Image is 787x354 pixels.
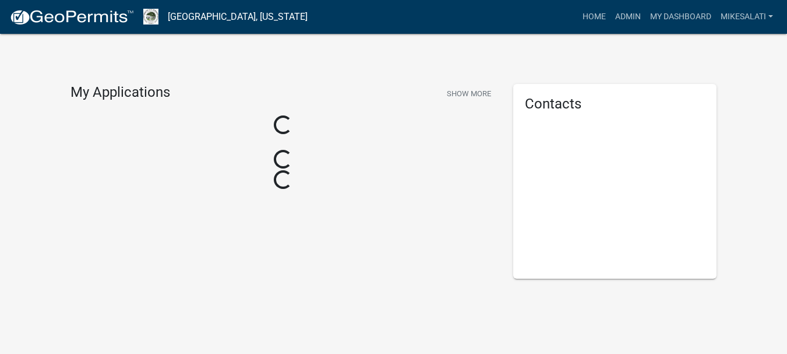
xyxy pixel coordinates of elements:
a: [GEOGRAPHIC_DATA], [US_STATE] [168,7,308,27]
h5: Contacts [525,96,705,113]
a: Admin [610,6,645,28]
a: Home [578,6,610,28]
button: Show More [442,84,496,103]
h4: My Applications [70,84,170,101]
a: MikeSalati [716,6,778,28]
a: My Dashboard [645,6,716,28]
img: Boone County, Iowa [143,9,158,24]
